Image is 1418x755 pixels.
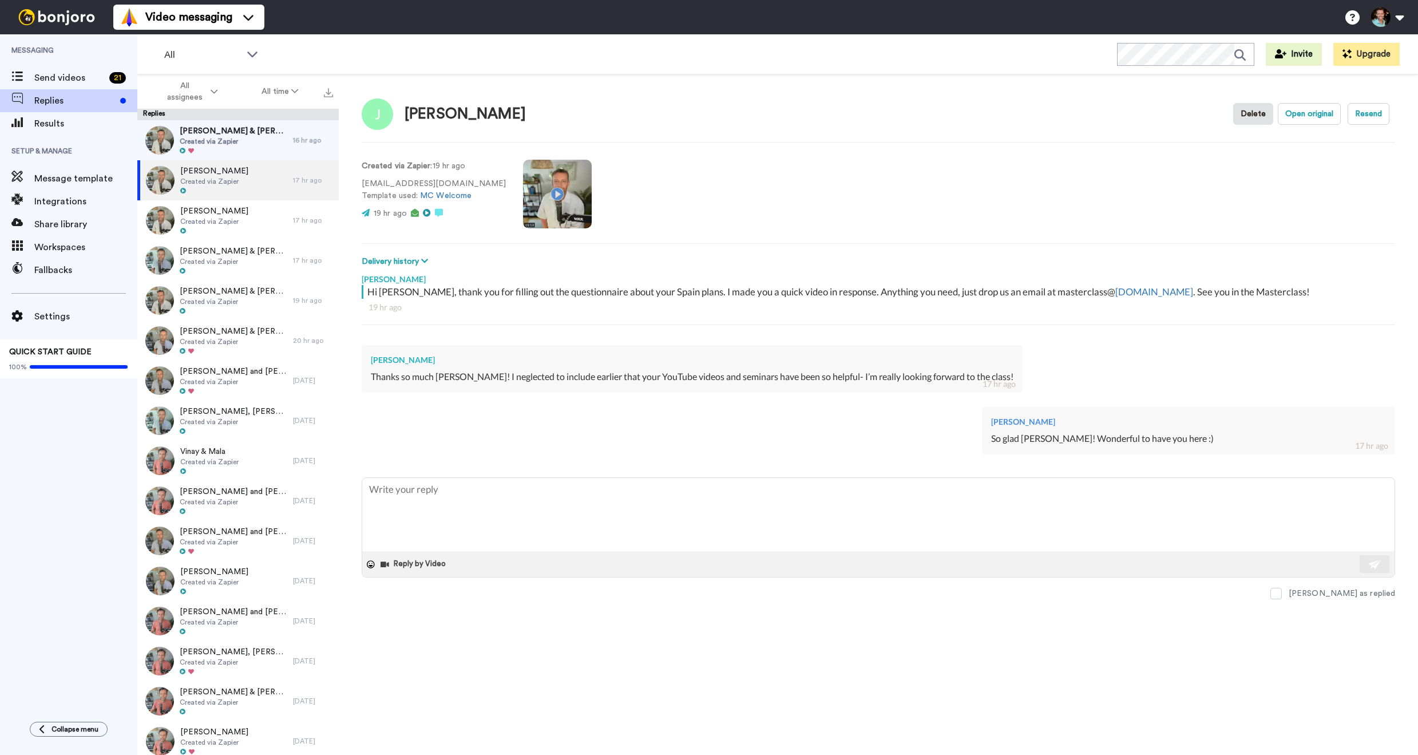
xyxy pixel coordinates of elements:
[324,88,333,97] img: export.svg
[137,120,339,160] a: [PERSON_NAME] & [PERSON_NAME]Created via Zapier16 hr ago
[34,172,137,185] span: Message template
[362,178,506,202] p: [EMAIL_ADDRESS][DOMAIN_NAME] Template used:
[1348,103,1389,125] button: Resend
[293,697,333,706] div: [DATE]
[137,601,339,641] a: [PERSON_NAME] and [PERSON_NAME]Created via Zapier[DATE]
[180,366,287,377] span: [PERSON_NAME] and [PERSON_NAME]
[1289,588,1395,599] div: [PERSON_NAME] as replied
[9,348,92,356] span: QUICK START GUIDE
[180,165,248,177] span: [PERSON_NAME]
[145,406,174,435] img: 7999e497-7268-4789-acb8-d8090c7bbb9f-thumb.jpg
[180,137,287,146] span: Created via Zapier
[30,722,108,737] button: Collapse menu
[293,536,333,546] div: [DATE]
[180,618,287,627] span: Created via Zapier
[320,83,336,100] button: Export all results that match these filters now.
[180,646,287,658] span: [PERSON_NAME], [PERSON_NAME]
[362,98,393,130] img: Image of Joseph Grow
[180,286,287,297] span: [PERSON_NAME] & [PERSON_NAME]
[180,297,287,306] span: Created via Zapier
[293,456,333,465] div: [DATE]
[137,200,339,240] a: [PERSON_NAME]Created via Zapier17 hr ago
[145,326,174,355] img: 03dcf3df-33ad-4a64-83f7-0e10fa2d61e6-thumb.jpg
[145,286,174,315] img: bd95f180-379c-41e9-9bf3-a8d81fb37407-thumb.jpg
[1115,286,1193,298] a: [DOMAIN_NAME]
[180,457,239,467] span: Created via Zapier
[120,8,138,26] img: vm-color.svg
[180,446,239,457] span: Vinay & Mala
[34,263,137,277] span: Fallbacks
[180,578,248,587] span: Created via Zapier
[180,726,248,738] span: [PERSON_NAME]
[240,81,321,102] button: All time
[293,737,333,746] div: [DATE]
[145,246,174,275] img: 39c9c2a7-a441-435e-8023-28bfec95215d-thumb.jpg
[405,106,526,122] div: [PERSON_NAME]
[34,310,137,323] span: Settings
[1333,43,1400,66] button: Upgrade
[137,280,339,321] a: [PERSON_NAME] & [PERSON_NAME]Created via Zapier19 hr ago
[420,192,472,200] a: MC Welcome
[367,285,1392,299] div: Hi [PERSON_NAME], thank you for filling out the questionnaire about your Spain plans. I made you ...
[140,76,240,108] button: All assignees
[180,686,287,698] span: [PERSON_NAME] & [PERSON_NAME]
[180,497,287,507] span: Created via Zapier
[293,657,333,666] div: [DATE]
[52,725,98,734] span: Collapse menu
[146,567,175,595] img: 320c3a44-3b99-488f-b097-7365a407dac2-thumb.jpg
[180,406,287,417] span: [PERSON_NAME], [PERSON_NAME]
[137,160,339,200] a: [PERSON_NAME]Created via Zapier17 hr ago
[137,321,339,361] a: [PERSON_NAME] & [PERSON_NAME]Created via Zapier20 hr ago
[137,361,339,401] a: [PERSON_NAME] and [PERSON_NAME]Created via Zapier[DATE]
[293,496,333,505] div: [DATE]
[34,195,137,208] span: Integrations
[34,94,116,108] span: Replies
[1278,103,1341,125] button: Open original
[293,616,333,626] div: [DATE]
[180,486,287,497] span: [PERSON_NAME] and [PERSON_NAME]
[180,205,248,217] span: [PERSON_NAME]
[14,9,100,25] img: bj-logo-header-white.svg
[371,354,1013,366] div: [PERSON_NAME]
[137,681,339,721] a: [PERSON_NAME] & [PERSON_NAME]Created via Zapier[DATE]
[34,71,105,85] span: Send videos
[137,521,339,561] a: [PERSON_NAME] and [PERSON_NAME]Created via Zapier[DATE]
[180,326,287,337] span: [PERSON_NAME] & [PERSON_NAME]
[180,526,287,537] span: [PERSON_NAME] and [PERSON_NAME]
[362,160,506,172] p: : 19 hr ago
[145,647,174,675] img: a70ee4b4-b528-47b2-a4a5-5df081193d7d-thumb.jpg
[137,240,339,280] a: [PERSON_NAME] & [PERSON_NAME]Created via Zapier17 hr ago
[991,432,1386,445] div: So glad [PERSON_NAME]! Wonderful to have you here :)
[180,337,287,346] span: Created via Zapier
[162,80,208,103] span: All assignees
[1233,103,1273,125] button: Delete
[293,216,333,225] div: 17 hr ago
[180,606,287,618] span: [PERSON_NAME] and [PERSON_NAME]
[9,362,27,371] span: 100%
[983,378,1016,390] div: 17 hr ago
[293,336,333,345] div: 20 hr ago
[145,366,174,395] img: 89e08650-acb2-4f6d-9cf3-663dbd66ca71-thumb.jpg
[180,417,287,426] span: Created via Zapier
[180,537,287,547] span: Created via Zapier
[1369,560,1381,569] img: send-white.svg
[362,162,430,170] strong: Created via Zapier
[145,9,232,25] span: Video messaging
[991,416,1386,428] div: [PERSON_NAME]
[137,481,339,521] a: [PERSON_NAME] and [PERSON_NAME]Created via Zapier[DATE]
[137,109,339,120] div: Replies
[145,687,174,716] img: 4dd4e26b-f105-4db0-8729-0dc6231fda98-thumb.jpg
[137,561,339,601] a: [PERSON_NAME]Created via Zapier[DATE]
[180,246,287,257] span: [PERSON_NAME] & [PERSON_NAME]
[379,556,449,573] button: Reply by Video
[34,240,137,254] span: Workspaces
[146,166,175,195] img: 4bf3cf28-effe-41ac-b4b1-073bca6a46ed-thumb.jpg
[145,487,174,515] img: bd41c6ce-4620-4ac9-a0ea-403bc8e5192c-thumb.jpg
[146,206,175,235] img: e9d78740-e939-4887-84fb-6494299de414-thumb.jpg
[293,376,333,385] div: [DATE]
[34,117,137,131] span: Results
[145,126,174,155] img: 0df517db-da44-46e2-b046-745837e3eff1-thumb.jpg
[137,441,339,481] a: Vinay & MalaCreated via Zapier[DATE]
[180,177,248,186] span: Created via Zapier
[1355,440,1388,452] div: 17 hr ago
